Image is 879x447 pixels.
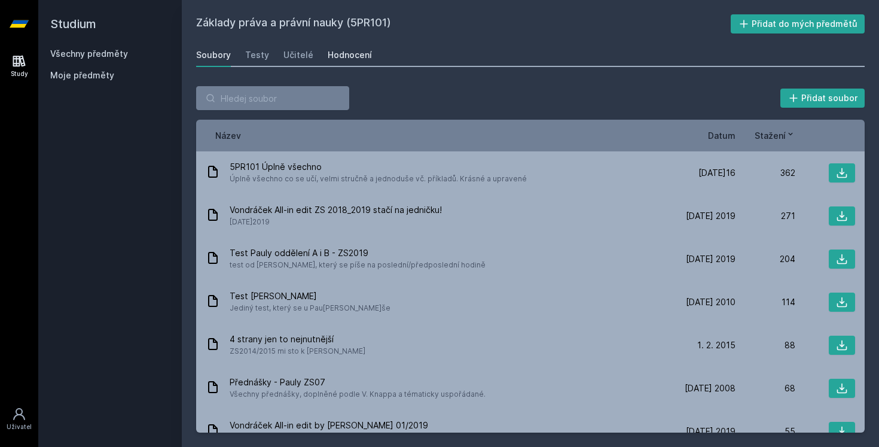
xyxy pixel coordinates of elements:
[735,210,795,222] div: 271
[196,43,231,67] a: Soubory
[686,296,735,308] span: [DATE] 2010
[11,69,28,78] div: Study
[283,43,313,67] a: Učitelé
[196,49,231,61] div: Soubory
[245,49,269,61] div: Testy
[735,253,795,265] div: 204
[215,129,241,142] button: Název
[735,296,795,308] div: 114
[755,129,786,142] span: Stažení
[2,48,36,84] a: Study
[196,14,731,34] h2: Základy práva a právní nauky (5PR101)
[230,173,527,185] span: Úplně všechno co se učí, velmi stručně a jednoduše vč. příkladů. Krásné a upravené
[283,49,313,61] div: Učitelé
[50,69,114,81] span: Moje předměty
[230,290,390,302] span: Test [PERSON_NAME]
[780,89,865,108] button: Přidat soubor
[230,259,486,271] span: test od [PERSON_NAME], který se píše na poslední/předposlední hodině
[708,129,735,142] button: Datum
[686,425,735,437] span: [DATE] 2019
[230,345,365,357] span: ZS2014/2015 mi sto k [PERSON_NAME]
[735,339,795,351] div: 88
[230,419,428,431] span: Vondráček All-in edit by [PERSON_NAME] 01/2019
[50,48,128,59] a: Všechny předměty
[685,382,735,394] span: [DATE] 2008
[196,86,349,110] input: Hledej soubor
[230,388,486,400] span: Všechny přednášky, doplněné podle V. Knappa a tématicky uspořádané.
[245,43,269,67] a: Testy
[755,129,795,142] button: Stažení
[230,376,486,388] span: Přednášky - Pauly ZS07
[230,216,442,228] span: [DATE]2019
[686,253,735,265] span: [DATE] 2019
[230,204,442,216] span: Vondráček All-in edit ZS 2018_2019 stačí na jedničku!
[697,339,735,351] span: 1. 2. 2015
[735,167,795,179] div: 362
[328,49,372,61] div: Hodnocení
[698,167,735,179] span: [DATE]16
[230,161,527,173] span: 5PR101 Úplně všechno
[230,302,390,314] span: Jediný test, který se u Pau[PERSON_NAME]še
[230,247,486,259] span: Test Pauly oddělení A i B - ZS2019
[2,401,36,437] a: Uživatel
[230,431,428,443] span: Vše, co potřebujete na zkoušku k Vondráčkovi :
[686,210,735,222] span: [DATE] 2019
[328,43,372,67] a: Hodnocení
[7,422,32,431] div: Uživatel
[735,425,795,437] div: 55
[731,14,865,34] button: Přidat do mých předmětů
[230,333,365,345] span: 4 strany jen to nejnutnější
[735,382,795,394] div: 68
